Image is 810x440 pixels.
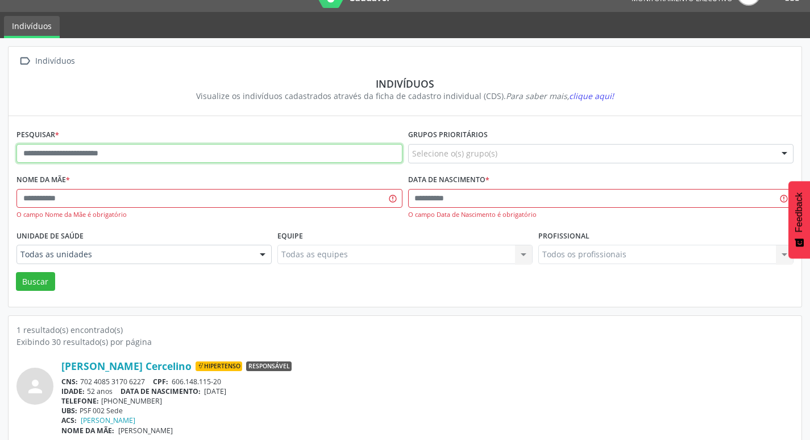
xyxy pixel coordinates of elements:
i: person [25,376,45,397]
span: clique aqui! [569,91,614,101]
span: 606.148.115-20 [172,377,221,386]
span: IDADE: [61,386,85,396]
span: UBS: [61,406,77,416]
div: 1 resultado(s) encontrado(s) [16,324,794,336]
span: Todas as unidades [20,249,248,260]
div: O campo Data de Nascimento é obrigatório [408,210,794,220]
i:  [16,53,33,69]
label: Pesquisar [16,126,59,144]
span: ACS: [61,416,77,425]
label: Data de nascimento [408,171,489,189]
a: Indivíduos [4,16,60,38]
div: O campo Nome da Mãe é obrigatório [16,210,402,220]
button: Buscar [16,272,55,291]
span: Hipertenso [196,361,242,372]
span: NOME DA MÃE: [61,426,114,435]
span: [DATE] [204,386,226,396]
div: Visualize os indivíduos cadastrados através da ficha de cadastro individual (CDS). [24,90,786,102]
div: Indivíduos [33,53,77,69]
a: [PERSON_NAME] [81,416,135,425]
label: Nome da mãe [16,171,70,189]
button: Feedback - Mostrar pesquisa [788,181,810,258]
span: Feedback [794,192,804,232]
span: CPF: [153,377,168,386]
label: Profissional [538,227,589,245]
label: Equipe [277,227,303,245]
span: Selecione o(s) grupo(s) [412,147,497,159]
i: Para saber mais, [506,91,614,101]
label: Grupos prioritários [408,126,488,144]
a: [PERSON_NAME] Cercelino [61,360,192,372]
a:  Indivíduos [16,53,77,69]
span: [PERSON_NAME] [118,426,173,435]
div: PSF 002 Sede [61,406,794,416]
div: 702 4085 3170 6227 [61,377,794,386]
span: TELEFONE: [61,396,99,406]
span: DATA DE NASCIMENTO: [121,386,201,396]
label: Unidade de saúde [16,227,84,245]
span: Responsável [246,361,292,372]
div: Exibindo 30 resultado(s) por página [16,336,794,348]
span: CNS: [61,377,78,386]
div: [PHONE_NUMBER] [61,396,794,406]
div: 52 anos [61,386,794,396]
div: Indivíduos [24,77,786,90]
